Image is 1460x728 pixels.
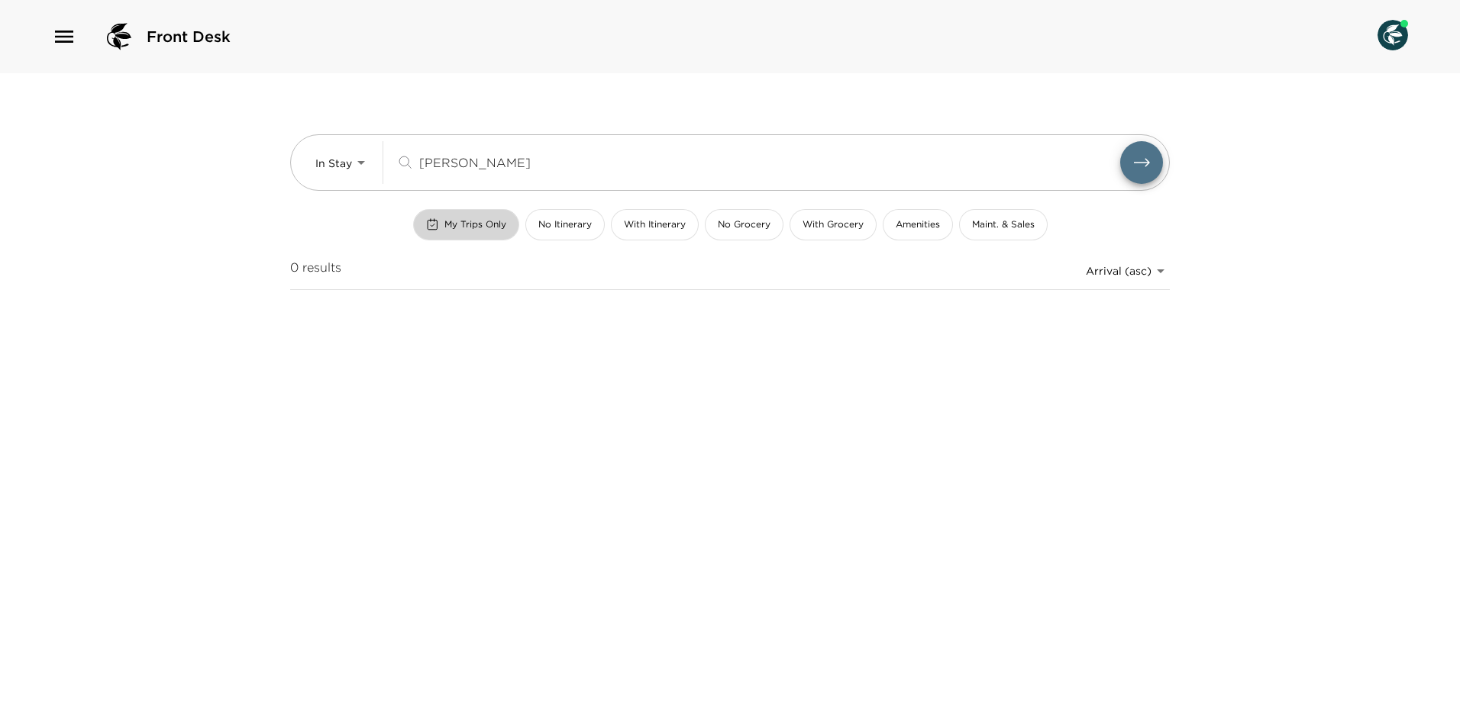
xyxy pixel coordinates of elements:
img: User [1378,20,1408,50]
span: 0 results [290,259,341,283]
span: With Grocery [803,218,864,231]
span: No Grocery [718,218,770,231]
span: In Stay [315,156,352,170]
span: With Itinerary [624,218,686,231]
span: Front Desk [147,26,231,47]
button: Amenities [883,209,953,240]
span: No Itinerary [538,218,592,231]
span: Amenities [896,218,940,231]
img: logo [101,18,137,55]
button: No Grocery [705,209,783,240]
span: Maint. & Sales [972,218,1035,231]
input: Search by traveler, residence, or concierge [419,153,1120,171]
button: My Trips Only [413,209,519,240]
button: With Itinerary [611,209,699,240]
span: Arrival (asc) [1086,264,1152,278]
button: Maint. & Sales [959,209,1048,240]
button: With Grocery [790,209,877,240]
button: No Itinerary [525,209,605,240]
span: My Trips Only [444,218,506,231]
